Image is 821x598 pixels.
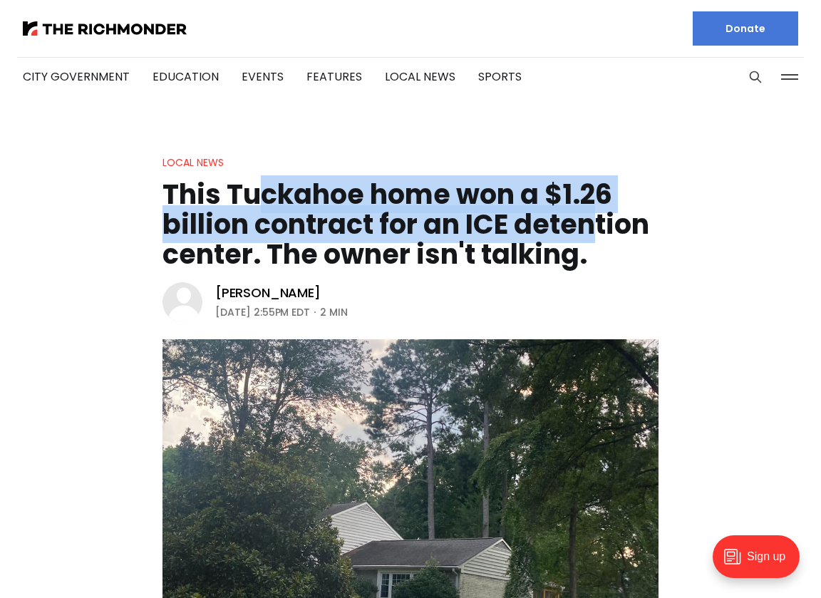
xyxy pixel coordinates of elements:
[242,68,284,85] a: Events
[162,155,224,170] a: Local News
[153,68,219,85] a: Education
[23,21,187,36] img: The Richmonder
[215,284,321,301] a: [PERSON_NAME]
[23,68,130,85] a: City Government
[478,68,522,85] a: Sports
[745,66,766,88] button: Search this site
[385,68,455,85] a: Local News
[693,11,798,46] a: Donate
[215,304,310,321] time: [DATE] 2:55PM EDT
[162,180,659,269] h1: This Tuckahoe home won a $1.26 billion contract for an ICE detention center. The owner isn't talk...
[320,304,348,321] span: 2 min
[306,68,362,85] a: Features
[701,528,821,598] iframe: portal-trigger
